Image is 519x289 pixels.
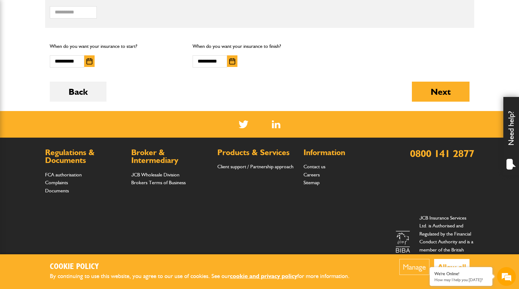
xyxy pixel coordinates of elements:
[45,180,68,185] a: Complaints
[434,271,488,276] div: We're Online!
[50,271,360,281] p: By continuing to use this website, you agree to our use of cookies. See our for more information.
[8,95,114,109] input: Enter your phone number
[410,147,474,160] a: 0800 141 2877
[131,172,179,178] a: JCB Wholesale Division
[193,42,326,50] p: When do you want your insurance to finish?
[33,35,105,43] div: Chat with us now
[131,180,186,185] a: Brokers Terms of Business
[11,35,26,43] img: d_20077148190_company_1631870298795_20077148190
[217,149,297,157] h2: Products & Services
[239,120,248,128] img: Twitter
[419,214,474,270] p: JCB Insurance Services Ltd. is Authorised and Regulated by the Financial Conduct Authority and is...
[8,76,114,90] input: Enter your email address
[272,120,280,128] img: Linked In
[8,58,114,72] input: Enter your last name
[217,164,293,170] a: Client support / Partnership approach
[50,42,184,50] p: When do you want your insurance to start?
[45,188,69,194] a: Documents
[304,180,319,185] a: Sitemap
[50,262,360,272] h2: Cookie Policy
[272,120,280,128] a: LinkedIn
[434,277,488,282] p: How may I help you today?
[103,3,118,18] div: Minimize live chat window
[503,97,519,175] div: Need help?
[50,82,106,102] button: Back
[230,272,297,280] a: cookie and privacy policy
[399,259,429,275] button: Manage
[434,259,470,275] button: Allow all
[131,149,211,165] h2: Broker & Intermediary
[8,113,114,187] textarea: Type your message and hit 'Enter'
[229,58,235,64] img: Choose date
[304,164,325,170] a: Contact us
[86,58,92,64] img: Choose date
[85,193,114,201] em: Start Chat
[304,149,383,157] h2: Information
[412,82,470,102] button: Next
[45,149,125,165] h2: Regulations & Documents
[45,172,82,178] a: FCA authorisation
[304,172,320,178] a: Careers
